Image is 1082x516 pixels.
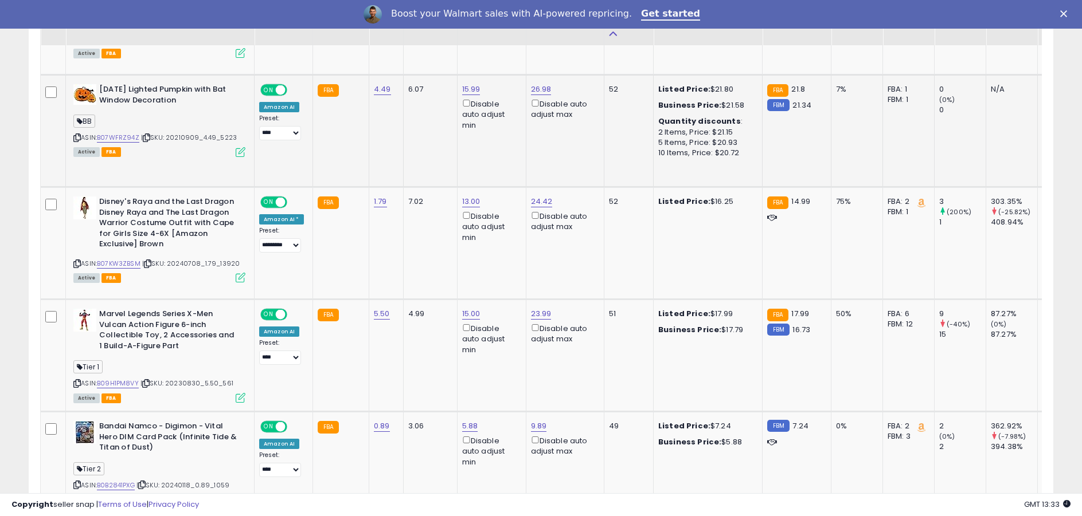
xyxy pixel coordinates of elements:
div: 3 [939,196,986,207]
b: Business Price: [658,436,721,447]
div: 0% [836,421,874,431]
small: (0%) [991,320,1007,329]
a: 13.00 [462,196,481,207]
a: 0.89 [374,420,390,432]
a: 23.99 [531,308,552,320]
b: Listed Price: [658,308,710,319]
span: Tier 2 [73,462,104,475]
a: B0B2841PXG [97,480,135,490]
small: FBA [767,196,788,209]
small: (-25.82%) [998,207,1030,216]
div: $21.58 [658,100,753,111]
span: FBA [101,49,121,58]
div: Disable auto adjust min [462,434,517,467]
a: B07WFRZ94Z [97,133,139,143]
img: Profile image for Adrian [364,5,382,23]
b: [DATE] Lighted Pumpkin with Bat Window Decoration [99,84,239,108]
div: $17.79 [658,325,753,335]
div: ASIN: [73,84,245,156]
small: (0%) [939,95,955,104]
span: OFF [286,310,304,320]
div: 7% [836,84,874,94]
div: 10 Items, Price: $20.72 [658,148,753,158]
small: FBM [767,420,790,432]
div: 394.38% [991,442,1037,452]
a: 4.49 [374,84,391,95]
div: Disable auto adjust max [531,434,595,456]
span: OFF [286,198,304,207]
div: $21.80 [658,84,753,94]
span: All listings currently available for purchase on Amazon [73,393,100,403]
div: Disable auto adjust min [462,322,517,355]
div: Preset: [259,227,304,253]
div: Amazon AI * [259,214,304,224]
div: ASIN: [73,196,245,281]
div: 52 [609,196,644,207]
div: FBA: 6 [888,309,925,319]
span: ON [261,310,276,320]
div: 9 [939,309,986,319]
div: 75% [836,196,874,207]
div: 4.99 [408,309,448,319]
div: 2 Items, Price: $21.15 [658,127,753,137]
span: | SKU: 20230830_5.50_561 [140,379,233,388]
div: 3.06 [408,421,448,431]
span: FBA [101,273,121,283]
div: FBM: 12 [888,319,925,329]
a: B07KW3ZBSM [97,259,140,269]
b: Listed Price: [658,196,710,207]
div: N/A [991,84,1029,94]
div: 87.27% [991,329,1037,340]
small: FBM [767,99,790,111]
div: FBA: 1 [888,84,925,94]
small: FBA [318,309,339,321]
span: 16.73 [792,324,810,335]
div: Disable auto adjust max [531,210,595,232]
div: 0 [939,105,986,115]
div: 303.35% [991,196,1037,207]
div: Disable auto adjust min [462,97,517,131]
strong: Copyright [11,499,53,510]
small: FBA [318,84,339,97]
a: 15.99 [462,84,481,95]
small: (-40%) [947,320,970,329]
span: | SKU: 20240708_1.79_13920 [142,259,240,268]
img: 31zjM0J6V1L._SL40_.jpg [73,309,96,332]
img: 514nljQORpL._SL40_.jpg [73,84,96,105]
div: 7.02 [408,196,448,207]
span: BB [73,115,95,128]
a: 5.50 [374,308,390,320]
div: 1 [939,217,986,227]
div: 362.92% [991,421,1037,431]
div: : [658,116,753,127]
img: 51qw18JB2tL._SL40_.jpg [73,421,96,444]
small: FBM [767,324,790,336]
a: 15.00 [462,308,481,320]
span: Tier 1 [73,360,103,373]
span: FBA [101,393,121,403]
div: FBM: 1 [888,207,925,217]
div: 5 Items, Price: $20.93 [658,137,753,148]
div: Close [1060,10,1072,17]
div: 408.94% [991,217,1037,227]
div: 6.07 [408,84,448,94]
div: $16.25 [658,196,753,207]
span: OFF [286,85,304,95]
a: 1.79 [374,196,387,207]
span: | SKU: 20210909_4.49_5223 [141,133,237,142]
b: Bandai Namco - Digimon - Vital Hero DIM Card Pack (Infinite Tide & Titan of Dust) [99,421,239,456]
div: $5.88 [658,437,753,447]
div: ASIN: [73,309,245,401]
span: FBA [101,147,121,157]
b: Listed Price: [658,84,710,94]
div: 2 [939,442,986,452]
small: (0%) [939,432,955,441]
span: ON [261,422,276,432]
div: 15 [939,329,986,340]
span: OFF [286,422,304,432]
img: 41NbbjQvg6L._SL40_.jpg [73,196,96,219]
span: | SKU: 20240118_0.89_1059 [136,480,229,490]
div: FBA: 2 [888,196,925,207]
div: 49 [609,421,644,431]
div: Disable auto adjust max [531,322,595,344]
